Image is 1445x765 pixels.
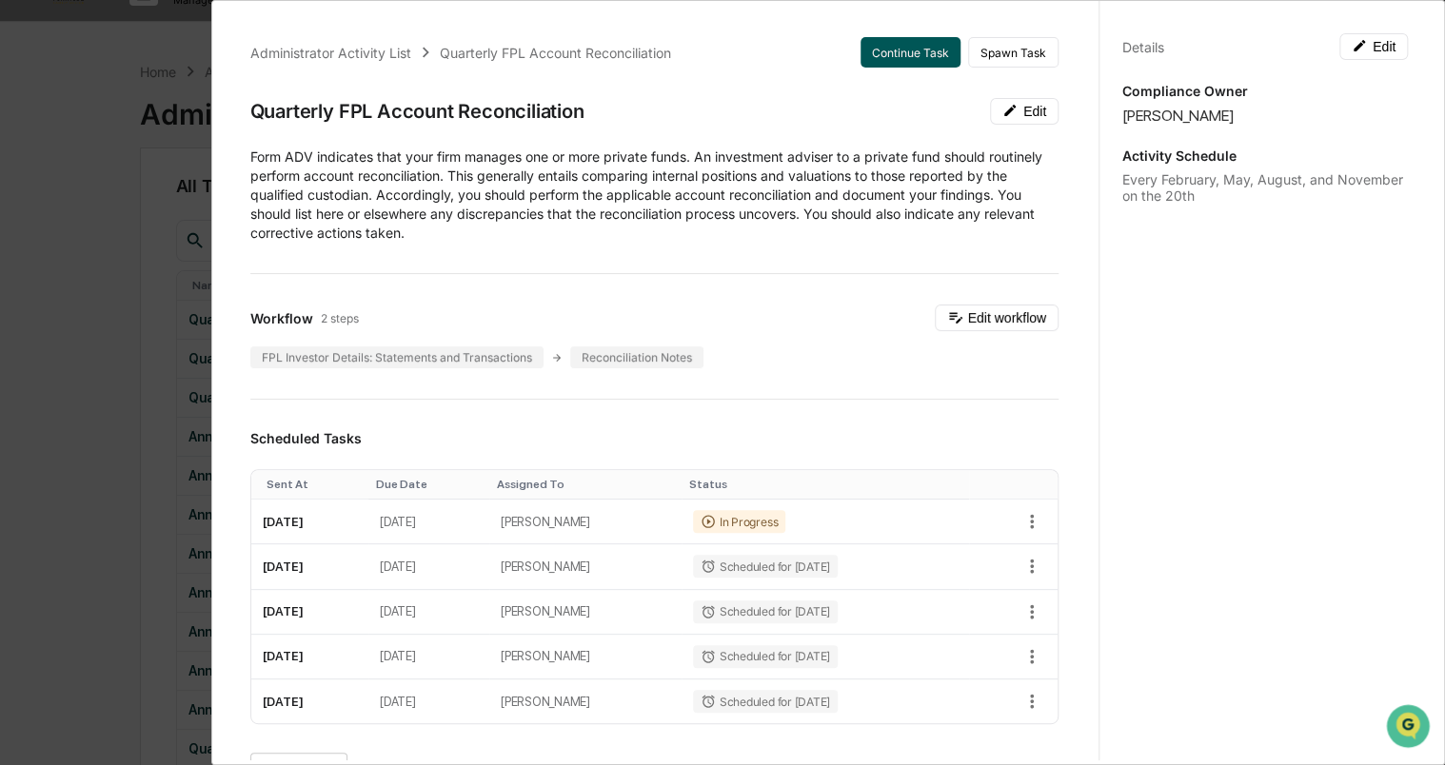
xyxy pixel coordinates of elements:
div: Scheduled for [DATE] [693,645,838,668]
div: Toggle SortBy [497,478,674,491]
td: [DATE] [368,500,489,544]
td: [PERSON_NAME] [489,500,682,544]
span: Preclearance [38,240,123,259]
div: Every February, May, August, and November on the 20th [1122,171,1408,204]
div: Quarterly FPL Account Reconciliation [440,45,671,61]
div: Scheduled for [DATE] [693,600,838,623]
button: Edit [1339,33,1408,60]
a: 🗄️Attestations [130,232,244,266]
button: Edit workflow [935,304,1059,331]
button: Continue Task [861,37,960,68]
td: [PERSON_NAME] [489,635,682,679]
iframe: Open customer support [1384,702,1435,754]
div: Toggle SortBy [267,478,361,491]
div: Start new chat [65,146,312,165]
button: Start new chat [324,151,346,174]
div: 🖐️ [19,242,34,257]
div: Details [1122,39,1164,55]
img: 1746055101610-c473b297-6a78-478c-a979-82029cc54cd1 [19,146,53,180]
input: Clear [49,87,314,107]
p: ​Form ADV indicates that your firm manages one or more private funds. An investment adviser to a ... [250,147,1059,243]
span: Attestations [157,240,236,259]
div: Reconciliation Notes [570,346,703,368]
button: Edit [990,98,1059,125]
a: Powered byPylon [134,322,230,337]
td: [DATE] [368,544,489,589]
div: 🗄️ [138,242,153,257]
td: [DATE] [251,679,368,723]
td: [DATE] [368,635,489,679]
div: We're available if you need us! [65,165,241,180]
div: Administrator Activity List [250,45,411,61]
div: Scheduled for [DATE] [693,555,838,578]
a: 🔎Data Lookup [11,268,128,303]
p: Compliance Owner [1122,83,1408,99]
div: [PERSON_NAME] [1122,107,1408,125]
a: 🖐️Preclearance [11,232,130,266]
div: Scheduled for [DATE] [693,690,838,713]
td: [DATE] [251,635,368,679]
h3: Scheduled Tasks [250,430,1059,446]
td: [PERSON_NAME] [489,679,682,723]
div: Quarterly FPL Account Reconciliation [250,100,584,123]
span: 2 steps [321,311,359,325]
span: Pylon [189,323,230,337]
td: [PERSON_NAME] [489,590,682,635]
div: Toggle SortBy [376,478,482,491]
p: Activity Schedule [1122,147,1408,164]
p: How can we help? [19,40,346,70]
span: Workflow [250,310,313,326]
td: [DATE] [251,544,368,589]
div: FPL Investor Details: Statements and Transactions [250,346,544,368]
td: [PERSON_NAME] [489,544,682,589]
td: [DATE] [368,590,489,635]
button: Spawn Task [968,37,1059,68]
td: [DATE] [251,500,368,544]
div: Toggle SortBy [689,478,961,491]
td: [DATE] [251,590,368,635]
td: [DATE] [368,679,489,723]
span: Data Lookup [38,276,120,295]
div: In Progress [693,510,785,533]
div: 🔎 [19,278,34,293]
